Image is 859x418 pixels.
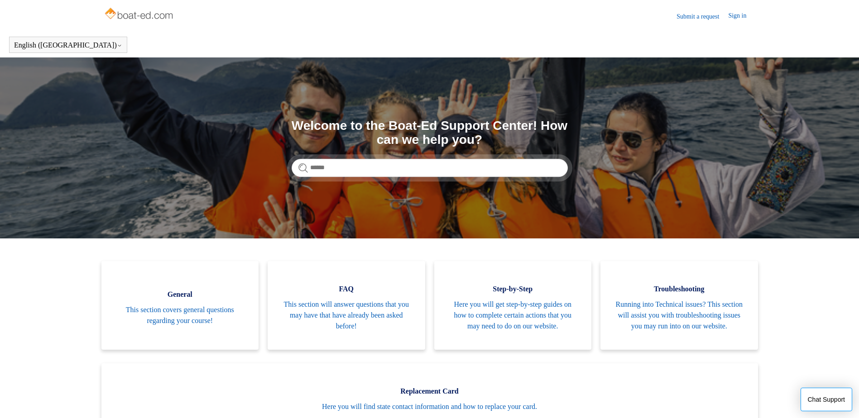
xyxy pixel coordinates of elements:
[600,261,758,350] a: Troubleshooting Running into Technical issues? This section will assist you with troubleshooting ...
[614,299,744,332] span: Running into Technical issues? This section will assist you with troubleshooting issues you may r...
[677,12,728,21] a: Submit a request
[104,5,176,24] img: Boat-Ed Help Center home page
[115,304,245,326] span: This section covers general questions regarding your course!
[292,119,568,147] h1: Welcome to the Boat-Ed Support Center! How can we help you?
[448,299,578,332] span: Here you will get step-by-step guides on how to complete certain actions that you may need to do ...
[115,386,744,397] span: Replacement Card
[434,261,592,350] a: Step-by-Step Here you will get step-by-step guides on how to complete certain actions that you ma...
[115,289,245,300] span: General
[614,284,744,294] span: Troubleshooting
[448,284,578,294] span: Step-by-Step
[728,11,755,22] a: Sign in
[101,261,259,350] a: General This section covers general questions regarding your course!
[292,159,568,177] input: Search
[115,401,744,412] span: Here you will find state contact information and how to replace your card.
[268,261,425,350] a: FAQ This section will answer questions that you may have that have already been asked before!
[14,41,122,49] button: English ([GEOGRAPHIC_DATA])
[281,299,412,332] span: This section will answer questions that you may have that have already been asked before!
[281,284,412,294] span: FAQ
[801,388,853,411] button: Chat Support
